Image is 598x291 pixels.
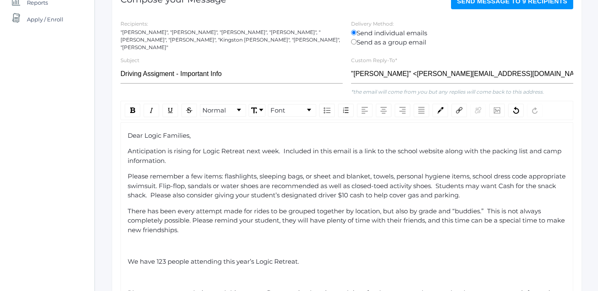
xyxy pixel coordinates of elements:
span: We have 123 people attending this year’s Logic Retreat. [128,257,299,265]
a: Font [268,105,316,116]
div: Underline [163,104,178,117]
span: There has been every attempt made for rides to be grouped together by location, but also by grade... [128,207,567,234]
div: Justify [414,104,429,117]
div: rdw-block-control [199,104,247,117]
em: *the email will come from you but any replies will come back to this address. [351,89,544,95]
span: Please remember a few items: flashlights, sleeping bags, or sheet and blanket, towels, personal h... [128,172,567,199]
input: Send individual emails [351,30,357,35]
div: Unordered [319,104,335,117]
span: Normal [202,106,226,115]
div: Left [357,104,372,117]
div: rdw-link-control [450,104,488,117]
a: Font Size [249,105,265,116]
div: Italic [144,104,159,117]
div: rdw-list-control [317,104,355,117]
div: "[PERSON_NAME]", "[PERSON_NAME]", "[PERSON_NAME]", "[PERSON_NAME]", "[PERSON_NAME]", "[PERSON_NAM... [121,29,343,51]
div: rdw-color-picker [431,104,450,117]
input: "Full Name" <email@email.com> [351,65,573,84]
div: Unlink [470,104,486,117]
div: rdw-textalign-control [355,104,431,117]
div: Center [376,104,391,117]
label: Subject [121,57,139,63]
div: rdw-history-control [506,104,544,117]
div: Right [395,104,410,117]
a: Block Type [200,105,246,116]
div: rdw-dropdown [200,104,246,117]
div: rdw-font-family-control [267,104,317,117]
label: Delivery Method: [351,21,394,27]
div: rdw-toolbar [121,101,573,120]
div: rdw-font-size-control [247,104,267,117]
label: Send as a group email [351,38,573,47]
div: Redo [527,104,543,117]
span: Font [270,106,285,115]
div: rdw-dropdown [268,104,316,117]
input: Send as a group email [351,39,357,45]
span: Anticipation is rising for Logic Retreat next week. Included in this email is a link to the schoo... [128,147,563,165]
div: Undo [508,104,524,117]
div: Link [451,104,467,117]
div: Bold [125,104,140,117]
span: Dear Logic Families, [128,131,191,139]
div: rdw-dropdown [249,104,265,117]
div: rdw-image-control [488,104,506,117]
label: Custom Reply-To* [351,57,397,63]
div: rdw-inline-control [123,104,199,117]
label: Send individual emails [351,29,573,38]
span: Apply / Enroll [27,11,63,28]
div: Ordered [338,104,354,117]
div: Strikethrough [181,104,197,117]
div: Image [489,104,505,117]
label: Recipients: [121,21,148,27]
